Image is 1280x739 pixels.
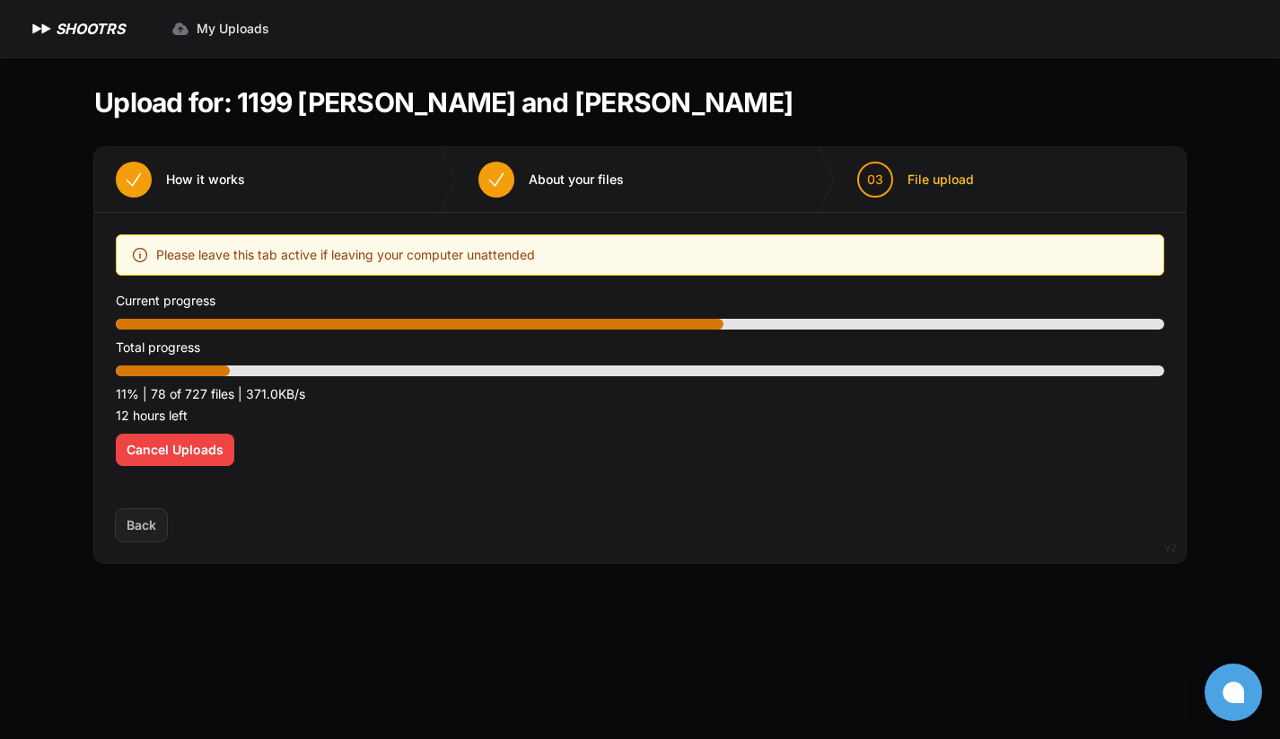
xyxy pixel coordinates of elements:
[29,18,56,40] img: SHOOTRS
[457,147,645,212] button: About your files
[156,244,535,266] span: Please leave this tab active if leaving your computer unattended
[116,337,1164,358] p: Total progress
[161,13,280,45] a: My Uploads
[29,18,125,40] a: SHOOTRS SHOOTRS
[529,171,624,189] span: About your files
[116,405,1164,427] p: 12 hours left
[867,171,883,189] span: 03
[1164,537,1177,559] div: v2
[94,147,267,212] button: How it works
[836,147,995,212] button: 03 File upload
[127,441,224,459] span: Cancel Uploads
[116,290,1164,312] p: Current progress
[116,434,234,466] button: Cancel Uploads
[197,20,269,38] span: My Uploads
[1205,664,1262,721] button: Open chat window
[166,171,245,189] span: How it works
[907,171,974,189] span: File upload
[94,86,793,119] h1: Upload for: 1199 [PERSON_NAME] and [PERSON_NAME]
[56,18,125,40] h1: SHOOTRS
[116,383,1164,405] p: 11% | 78 of 727 files | 371.0KB/s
